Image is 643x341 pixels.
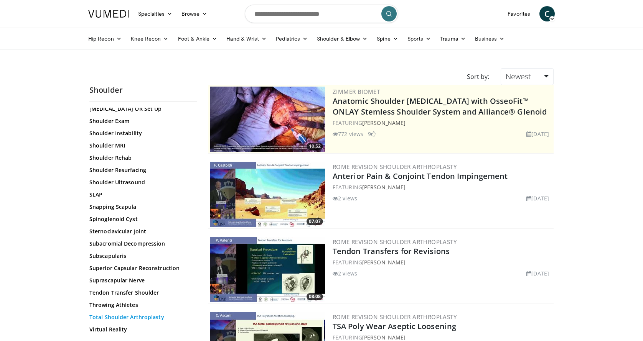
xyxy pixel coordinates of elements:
[307,143,323,150] span: 10:52
[333,171,508,181] a: Anterior Pain & Conjoint Tendon Impingement
[89,289,193,297] a: Tendon Transfer Shoulder
[435,31,470,46] a: Trauma
[333,194,357,202] li: 2 views
[372,31,402,46] a: Spine
[271,31,312,46] a: Pediatrics
[245,5,398,23] input: Search topics, interventions
[333,313,457,321] a: Rome Revision Shoulder Arthroplasty
[506,71,531,82] span: Newest
[362,184,406,191] a: [PERSON_NAME]
[368,130,376,138] li: 9
[210,87,325,152] img: 68921608-6324-4888-87da-a4d0ad613160.300x170_q85_crop-smart_upscale.jpg
[89,85,197,95] h2: Shoulder
[307,218,323,225] span: 07:07
[126,31,173,46] a: Knee Recon
[362,119,406,126] a: [PERSON_NAME]
[461,68,495,85] div: Sort by:
[403,31,436,46] a: Sports
[89,215,193,223] a: Spinoglenoid Cyst
[333,163,457,170] a: Rome Revision Shoulder Arthroplasty
[89,191,193,198] a: SLAP
[539,6,555,21] a: C
[89,166,193,174] a: Shoulder Resurfacing
[89,313,193,321] a: Total Shoulder Arthroplasty
[89,240,193,248] a: Subacromial Decompression
[333,183,552,191] div: FEATURING
[333,246,450,256] a: Tendon Transfers for Revisions
[210,237,325,302] a: 08:08
[503,6,535,21] a: Favorites
[173,31,222,46] a: Foot & Ankle
[88,10,129,18] img: VuMedi Logo
[89,142,193,149] a: Shoulder MRI
[89,264,193,272] a: Superior Capsular Reconstruction
[89,228,193,235] a: Sternoclavicular Joint
[362,259,406,266] a: [PERSON_NAME]
[333,88,380,95] a: Zimmer Biomet
[89,130,193,137] a: Shoulder Instability
[333,96,547,117] a: Anatomic Shoulder [MEDICAL_DATA] with OsseoFit™ ONLAY Stemless Shoulder System and Alliance® Glenoid
[210,87,325,152] a: 10:52
[501,68,554,85] a: Newest
[210,237,325,302] img: f121adf3-8f2a-432a-ab04-b981073a2ae5.300x170_q85_crop-smart_upscale.jpg
[526,269,549,277] li: [DATE]
[362,334,406,341] a: [PERSON_NAME]
[210,162,325,227] a: 07:07
[333,130,363,138] li: 772 views
[89,105,193,113] a: [MEDICAL_DATA] OR Set Up
[312,31,372,46] a: Shoulder & Elbow
[210,162,325,227] img: 8037028b-5014-4d38-9a8c-71d966c81743.300x170_q85_crop-smart_upscale.jpg
[134,6,177,21] a: Specialties
[333,258,552,266] div: FEATURING
[526,194,549,202] li: [DATE]
[89,326,193,333] a: Virtual Reality
[333,119,552,127] div: FEATURING
[84,31,126,46] a: Hip Recon
[526,130,549,138] li: [DATE]
[89,154,193,162] a: Shoulder Rehab
[89,301,193,309] a: Throwing Athletes
[333,238,457,246] a: Rome Revision Shoulder Arthroplasty
[333,321,456,331] a: TSA Poly Wear Aseptic Loosening
[470,31,509,46] a: Business
[89,117,193,125] a: Shoulder Exam
[222,31,271,46] a: Hand & Wrist
[89,203,193,211] a: Snapping Scapula
[89,252,193,260] a: Subscapularis
[89,277,193,284] a: Suprascapular Nerve
[89,179,193,186] a: Shoulder Ultrasound
[177,6,212,21] a: Browse
[307,293,323,300] span: 08:08
[333,269,357,277] li: 2 views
